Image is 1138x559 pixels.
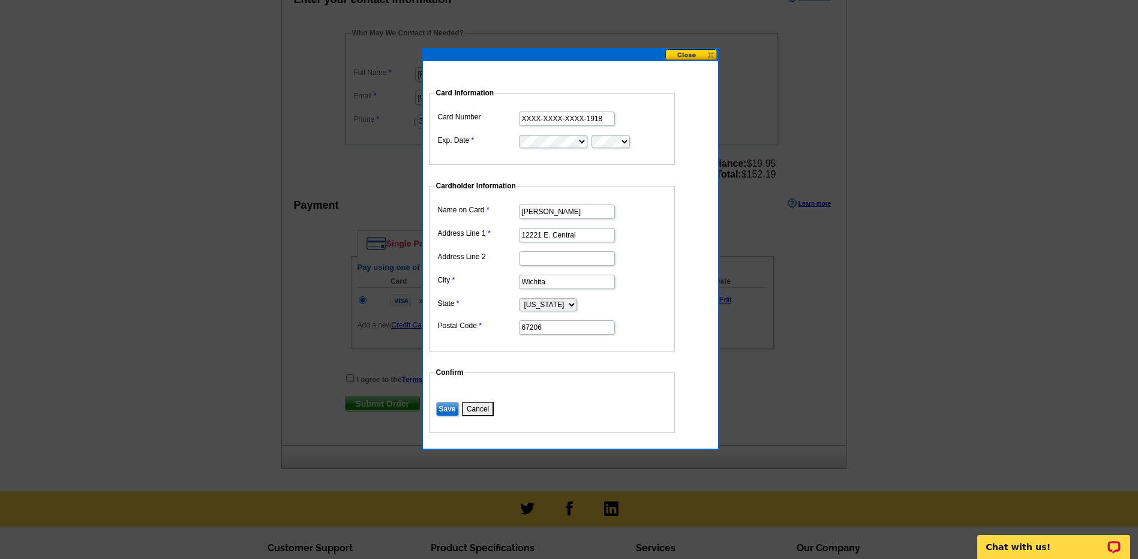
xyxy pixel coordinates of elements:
[438,205,518,215] label: Name on Card
[438,112,518,122] label: Card Number
[438,320,518,331] label: Postal Code
[438,275,518,285] label: City
[462,402,494,416] button: Cancel
[438,298,518,309] label: State
[438,251,518,262] label: Address Line 2
[435,181,517,191] legend: Cardholder Information
[435,88,496,98] legend: Card Information
[438,228,518,239] label: Address Line 1
[435,367,465,378] legend: Confirm
[436,402,459,416] input: Save
[969,521,1138,559] iframe: LiveChat chat widget
[438,135,518,146] label: Exp. Date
